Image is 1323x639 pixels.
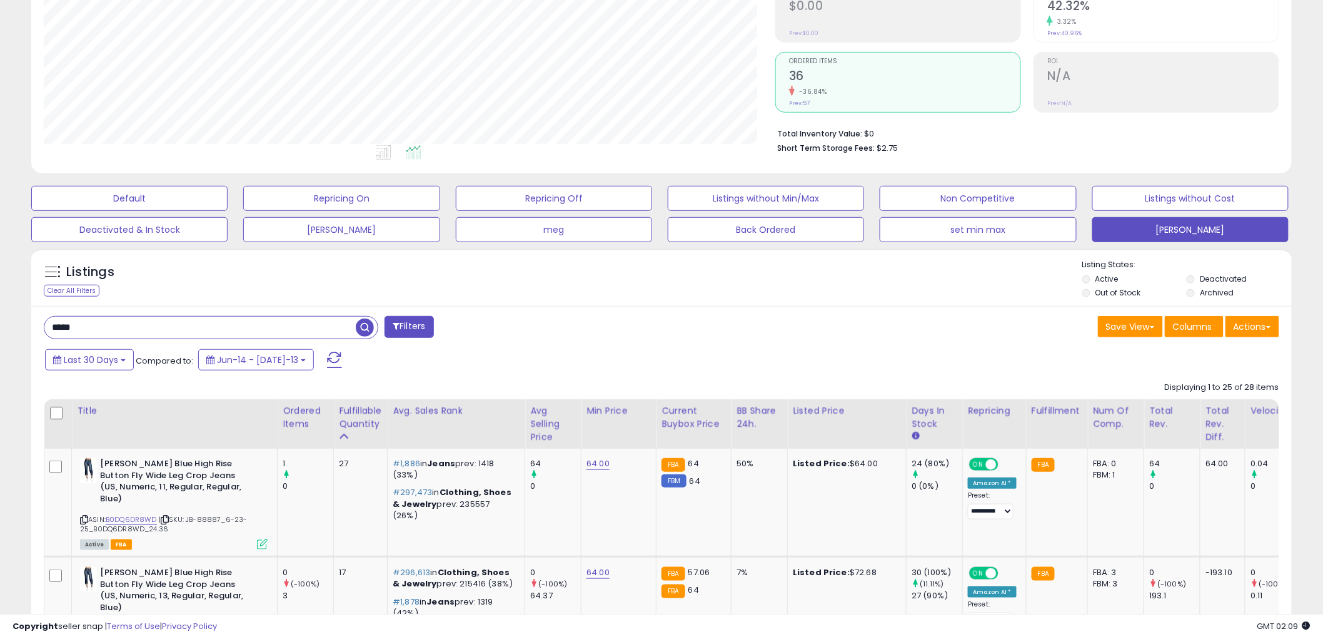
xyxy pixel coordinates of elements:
[64,354,118,366] span: Last 30 Days
[1098,316,1163,337] button: Save View
[1093,404,1139,431] div: Num of Comp.
[111,539,132,550] span: FBA
[80,539,109,550] span: All listings currently available for purchase on Amazon
[393,566,430,578] span: #296,613
[1095,273,1119,284] label: Active
[1047,58,1279,65] span: ROI
[66,263,114,281] h5: Listings
[530,458,581,469] div: 64
[789,100,810,107] small: Prev: 57
[80,458,97,483] img: 31roXrFFwQL._SL40_.jpg
[1093,567,1134,578] div: FBA: 3
[1095,287,1141,298] label: Out of Stock
[31,217,228,242] button: Deactivated & In Stock
[661,404,726,431] div: Current Buybox Price
[968,478,1017,489] div: Amazon AI *
[668,217,864,242] button: Back Ordered
[44,285,99,297] div: Clear All Filters
[1250,590,1301,601] div: 0.11
[339,404,382,431] div: Fulfillable Quantity
[1053,17,1077,26] small: 3.32%
[243,217,440,242] button: [PERSON_NAME]
[1257,620,1310,632] span: 2025-08-13 02:09 GMT
[393,596,515,619] p: in prev: 1319 (42%)
[997,568,1017,579] span: OFF
[1092,186,1289,211] button: Listings without Cost
[912,404,957,431] div: Days In Stock
[737,404,782,431] div: BB Share 24h.
[283,481,333,492] div: 0
[793,404,901,417] div: Listed Price
[393,458,515,481] p: in prev: 1418 (33%)
[777,125,1270,140] li: $0
[997,459,1017,470] span: OFF
[1047,69,1279,86] h2: N/A
[690,475,700,487] span: 64
[393,458,420,469] span: #1,886
[1149,567,1200,578] div: 0
[1205,458,1235,469] div: 64.00
[968,491,1017,519] div: Preset:
[1157,579,1186,589] small: (-100%)
[217,354,298,366] span: Jun-14 - [DATE]-13
[789,29,818,37] small: Prev: $0.00
[912,431,919,442] small: Days In Stock.
[661,458,685,472] small: FBA
[1259,579,1287,589] small: (-100%)
[283,404,328,431] div: Ordered Items
[393,596,420,608] span: #1,878
[912,458,962,469] div: 24 (80%)
[393,566,510,590] span: Clothing, Shoes & Jewelry
[1149,458,1200,469] div: 64
[530,590,581,601] div: 64.37
[100,567,252,616] b: [PERSON_NAME] Blue High Rise Button Fly Wide Leg Crop Jeans (US, Numeric, 13, Regular, Regular, B...
[688,566,710,578] span: 57.06
[283,590,333,601] div: 3
[1205,567,1235,578] div: -193.10
[243,186,440,211] button: Repricing On
[777,128,862,139] b: Total Inventory Value:
[1093,458,1134,469] div: FBA: 0
[1250,567,1301,578] div: 0
[793,567,897,578] div: $72.68
[920,579,943,589] small: (11.11%)
[737,567,778,578] div: 7%
[1047,100,1072,107] small: Prev: N/A
[968,586,1017,598] div: Amazon AI *
[1149,404,1195,431] div: Total Rev.
[793,566,850,578] b: Listed Price:
[162,620,217,632] a: Privacy Policy
[426,596,455,608] span: Jeans
[586,404,651,417] div: Min Price
[1200,273,1247,284] label: Deactivated
[393,567,515,590] p: in prev: 215416 (38%)
[31,186,228,211] button: Default
[912,567,962,578] div: 30 (100%)
[339,458,378,469] div: 27
[880,217,1076,242] button: set min max
[1047,29,1082,37] small: Prev: 40.96%
[456,217,652,242] button: meg
[530,567,581,578] div: 0
[1205,404,1240,444] div: Total Rev. Diff.
[427,458,455,469] span: Jeans
[968,404,1021,417] div: Repricing
[393,486,432,498] span: #297,473
[1173,320,1212,333] span: Columns
[970,459,986,470] span: ON
[688,458,699,469] span: 64
[339,567,378,578] div: 17
[538,579,567,589] small: (-100%)
[393,486,511,509] span: Clothing, Shoes & Jewelry
[1165,316,1224,337] button: Columns
[283,567,333,578] div: 0
[789,69,1020,86] h2: 36
[530,481,581,492] div: 0
[77,404,272,417] div: Title
[661,567,685,581] small: FBA
[688,584,699,596] span: 64
[586,458,610,470] a: 64.00
[80,458,268,548] div: ASIN:
[1250,481,1301,492] div: 0
[530,404,576,444] div: Avg Selling Price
